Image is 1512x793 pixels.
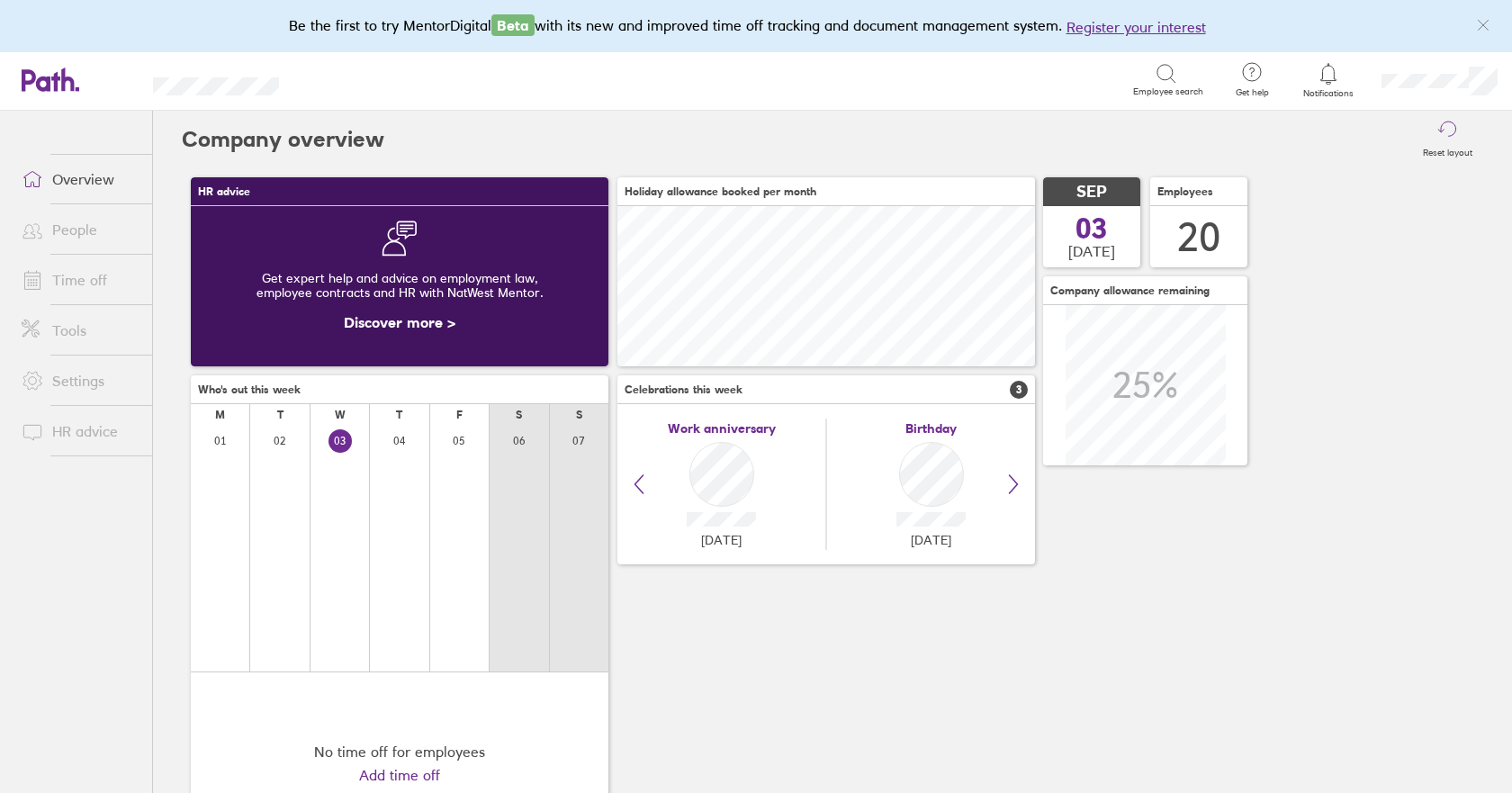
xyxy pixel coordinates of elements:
a: Overview [7,161,152,197]
span: 3 [1010,381,1028,399]
div: W [335,409,346,421]
span: Get help [1223,87,1282,98]
div: 20 [1177,214,1220,260]
div: F [456,409,463,421]
span: Employee search [1133,86,1203,97]
span: [DATE] [701,533,742,547]
div: S [576,409,582,421]
span: [DATE] [911,533,951,547]
a: Time off [7,262,152,298]
span: Holiday allowance booked per month [625,185,816,198]
div: M [215,409,225,421]
a: Notifications [1300,61,1358,99]
div: T [396,409,402,421]
button: Reset layout [1412,111,1483,168]
h2: Company overview [182,111,384,168]
a: Tools [7,312,152,348]
label: Reset layout [1412,142,1483,158]
div: Be the first to try MentorDigital with its new and improved time off tracking and document manage... [289,14,1224,38]
span: SEP [1076,183,1107,202]
div: T [277,409,283,421]
span: Celebrations this week [625,383,742,396]
span: Work anniversary [668,421,776,436]
a: Settings [7,363,152,399]
a: Discover more > [344,313,455,331]
span: Company allowance remaining [1050,284,1210,297]
div: Get expert help and advice on employment law, employee contracts and HR with NatWest Mentor. [205,257,594,314]
a: Add time off [359,767,440,783]
span: 03 [1075,214,1108,243]
a: People [7,212,152,248]
span: Beta [491,14,535,36]
span: [DATE] [1068,243,1115,259]
div: No time off for employees [314,743,485,760]
div: S [516,409,522,421]
span: Notifications [1300,88,1358,99]
span: HR advice [198,185,250,198]
span: Employees [1157,185,1213,198]
a: HR advice [7,413,152,449]
div: Search [328,71,373,87]
span: Who's out this week [198,383,301,396]
button: Register your interest [1066,16,1206,38]
span: Birthday [905,421,957,436]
